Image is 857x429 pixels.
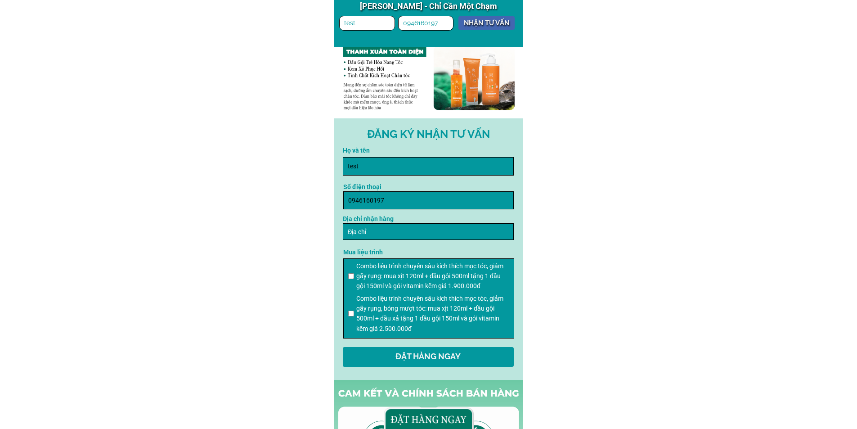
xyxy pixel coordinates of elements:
input: Nhập họ và tên [345,158,511,175]
p: Họ và tên [343,145,442,155]
input: Địa chỉ [345,224,511,239]
p: NHẬN TƯ VẤN [458,16,515,30]
span: Combo liệu trình chuyên sâu kích thích mọc tóc, giảm gãy rụng: mua xịt 120ml + dầu gội 500ml tặng... [356,261,509,291]
input: Nhập số điện thoại [346,192,512,209]
p: Địa chỉ nhận hàng [343,214,514,224]
input: Họ tên [342,16,392,30]
span: Combo liệu trình chuyên sâu kích thích mọc tóc, giảm gãy rụng, bóng mượt tóc: mua xịt 120ml + dầu... [356,294,509,334]
p: Số điện thoại [343,182,442,192]
input: Số điện thoại [401,16,451,30]
h3: ĐĂNG KÝ NHẬN TƯ VẤN [343,126,514,143]
p: ĐẶT HÀNG NGAY [343,347,514,367]
p: Mua liệu trình [343,247,514,257]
